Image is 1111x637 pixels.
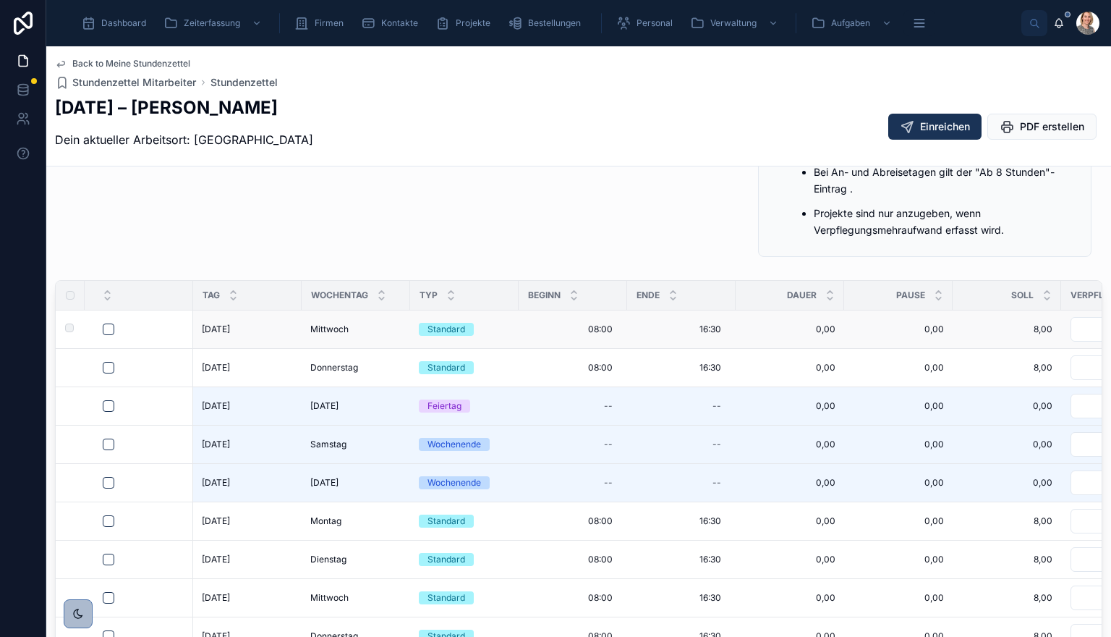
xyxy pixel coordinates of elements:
span: 08:00 [588,324,613,335]
p: Bei An- und Abreisetagen gilt der "Ab 8 Stunden"- Eintrag . [814,164,1080,198]
span: [DATE] [202,324,230,335]
span: 08:00 [588,592,613,604]
span: 16:30 [699,554,721,565]
span: Mittwoch [310,592,349,604]
span: Donnerstag [310,362,358,374]
a: Stundenzettel Mitarbeiter [55,75,196,90]
a: Stundenzettel [210,75,278,90]
a: Projekte [431,10,501,36]
span: [DATE] [202,515,230,527]
p: Dein aktueller Arbeitsort: [GEOGRAPHIC_DATA] [55,131,313,148]
div: -- [604,477,613,489]
span: [DATE] [202,592,230,604]
span: Beginn [528,290,561,301]
span: 08:00 [588,362,613,374]
span: 0,00 [961,400,1052,412]
span: Firmen [315,17,344,29]
span: Dauer [787,290,817,301]
span: Personal [637,17,673,29]
div: Standard [427,553,465,566]
a: Aufgaben [806,10,899,36]
span: 8,00 [961,592,1052,604]
span: Samstag [310,439,346,450]
span: 08:00 [588,554,613,565]
p: Projekte sind nur anzugeben, wenn Verpflegungsmehraufwand erfasst wird. [814,206,1080,239]
span: [DATE] [202,477,230,489]
a: Bestellungen [503,10,591,36]
a: Back to Meine Stundenzettel [55,58,190,69]
span: 0,00 [744,477,835,489]
span: 0,00 [744,324,835,335]
span: Tag [203,290,220,301]
span: Mittwoch [310,324,349,335]
span: [DATE] [202,439,230,450]
span: Kontakte [381,17,418,29]
span: 0,00 [853,324,944,335]
div: -- [712,477,721,489]
span: 0,00 [744,554,835,565]
span: Stundenzettel Mitarbeiter [72,75,196,90]
span: Dashboard [101,17,146,29]
div: -- [604,439,613,450]
span: Zeiterfassung [184,17,240,29]
span: 0,00 [853,515,944,527]
div: Standard [427,361,465,374]
span: PDF erstellen [1020,119,1084,134]
div: Standard [427,591,465,604]
span: 0,00 [853,362,944,374]
span: 0,00 [744,439,835,450]
div: -- [604,400,613,412]
span: [DATE] [310,400,339,412]
span: Dienstag [310,554,346,565]
a: Dashboard [77,10,156,36]
span: 0,00 [853,477,944,489]
span: Verwaltung [710,17,757,29]
span: [DATE] [202,362,230,374]
span: 16:30 [699,324,721,335]
span: [DATE] [310,477,339,489]
div: scrollable content [69,7,1021,39]
span: Montag [310,515,341,527]
h2: [DATE] – [PERSON_NAME] [55,96,313,119]
div: Standard [427,323,465,336]
span: 8,00 [961,554,1052,565]
a: Personal [612,10,683,36]
span: 0,00 [744,400,835,412]
span: 0,00 [744,362,835,374]
div: -- [712,400,721,412]
div: Standard [427,515,465,528]
span: Soll [1011,290,1034,301]
span: Projekte [456,17,490,29]
div: Feiertag [427,400,461,413]
a: Kontakte [357,10,428,36]
span: 0,00 [853,439,944,450]
span: Bestellungen [528,17,581,29]
span: Back to Meine Stundenzettel [72,58,190,69]
span: 0,00 [853,400,944,412]
span: Ende [637,290,660,301]
a: Verwaltung [686,10,786,36]
span: 0,00 [961,477,1052,489]
span: Typ [420,290,438,301]
span: 16:30 [699,362,721,374]
span: 16:30 [699,515,721,527]
span: 0,00 [961,439,1052,450]
span: 0,00 [853,554,944,565]
div: Wochenende [427,438,481,451]
span: 0,00 [744,592,835,604]
span: 8,00 [961,324,1052,335]
span: Aufgaben [831,17,870,29]
span: 8,00 [961,362,1052,374]
span: 8,00 [961,515,1052,527]
a: Zeiterfassung [159,10,269,36]
span: [DATE] [202,400,230,412]
button: PDF erstellen [987,114,1097,140]
span: Wochentag [311,290,368,301]
span: 16:30 [699,592,721,604]
a: Firmen [290,10,354,36]
div: Wochenende [427,476,481,489]
span: Einreichen [920,119,970,134]
span: 08:00 [588,515,613,527]
div: -- [712,439,721,450]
